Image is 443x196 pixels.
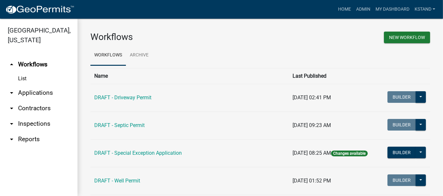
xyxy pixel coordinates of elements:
a: DRAFT - Septic Permit [94,122,145,128]
button: Builder [387,147,416,158]
a: kstand [412,3,438,15]
span: [DATE] 02:41 PM [293,94,331,101]
button: Builder [387,119,416,131]
a: Home [335,3,354,15]
i: arrow_drop_down [8,135,15,143]
span: [DATE] 08:25 AM [293,150,331,156]
span: [DATE] 09:23 AM [293,122,331,128]
th: Last Published [289,68,379,84]
button: Builder [387,174,416,186]
a: Workflows [90,45,126,66]
i: arrow_drop_down [8,120,15,128]
button: Builder [387,91,416,103]
a: Admin [354,3,373,15]
a: DRAFT - Special Exception Application [94,150,182,156]
i: arrow_drop_down [8,104,15,112]
h3: Workflows [90,32,255,43]
a: My Dashboard [373,3,412,15]
a: DRAFT - Driveway Permit [94,94,151,101]
button: New Workflow [384,32,430,43]
span: [DATE] 01:52 PM [293,178,331,184]
i: arrow_drop_up [8,61,15,68]
span: Changes available [331,151,368,156]
i: arrow_drop_down [8,89,15,97]
th: Name [90,68,289,84]
a: DRAFT - Well Permit [94,178,140,184]
a: Archive [126,45,152,66]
